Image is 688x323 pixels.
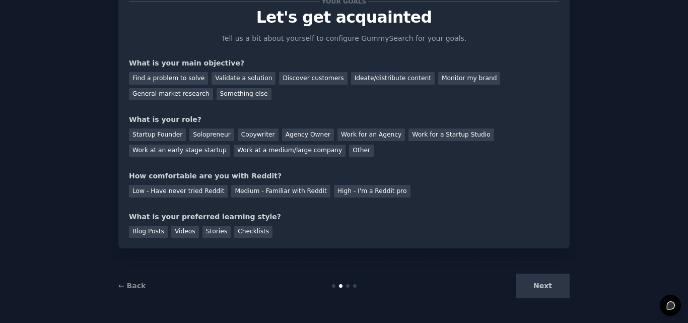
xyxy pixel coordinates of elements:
[234,145,346,157] div: Work at a medium/large company
[129,72,208,85] div: Find a problem to solve
[217,88,271,101] div: Something else
[129,88,213,101] div: General market research
[217,33,471,44] p: Tell us a bit about yourself to configure GummySearch for your goals.
[202,226,231,238] div: Stories
[231,185,330,198] div: Medium - Familiar with Reddit
[238,128,279,141] div: Copywriter
[129,9,559,26] p: Let's get acquainted
[171,226,199,238] div: Videos
[129,114,559,125] div: What is your role?
[334,185,410,198] div: High - I'm a Reddit pro
[129,145,230,157] div: Work at an early stage startup
[234,226,272,238] div: Checklists
[189,128,234,141] div: Solopreneur
[129,128,186,141] div: Startup Founder
[129,58,559,69] div: What is your main objective?
[212,72,276,85] div: Validate a solution
[349,145,374,157] div: Other
[351,72,435,85] div: Ideate/distribute content
[279,72,347,85] div: Discover customers
[129,212,559,222] div: What is your preferred learning style?
[337,128,405,141] div: Work for an Agency
[408,128,494,141] div: Work for a Startup Studio
[129,171,559,181] div: How comfortable are you with Reddit?
[282,128,334,141] div: Agency Owner
[438,72,500,85] div: Monitor my brand
[129,226,168,238] div: Blog Posts
[129,185,228,198] div: Low - Have never tried Reddit
[118,282,146,290] a: ← Back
